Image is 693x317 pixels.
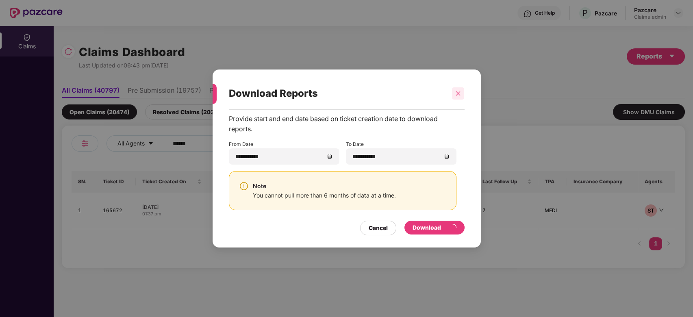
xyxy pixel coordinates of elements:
[346,141,456,165] div: To Date
[448,223,457,232] span: loading
[229,114,456,134] div: Provide start and end date based on ticket creation date to download reports.
[253,191,396,200] div: You cannot pull more than 6 months of data at a time.
[253,181,396,191] div: Note
[369,224,388,232] div: Cancel
[239,181,249,191] img: svg+xml;base64,PHN2ZyBpZD0iV2FybmluZ18tXzI0eDI0IiBkYXRhLW5hbWU9Ildhcm5pbmcgLSAyNHgyNCIgeG1sbnM9Im...
[455,91,461,96] span: close
[229,78,445,109] div: Download Reports
[229,141,339,165] div: From Date
[413,223,456,232] div: Download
